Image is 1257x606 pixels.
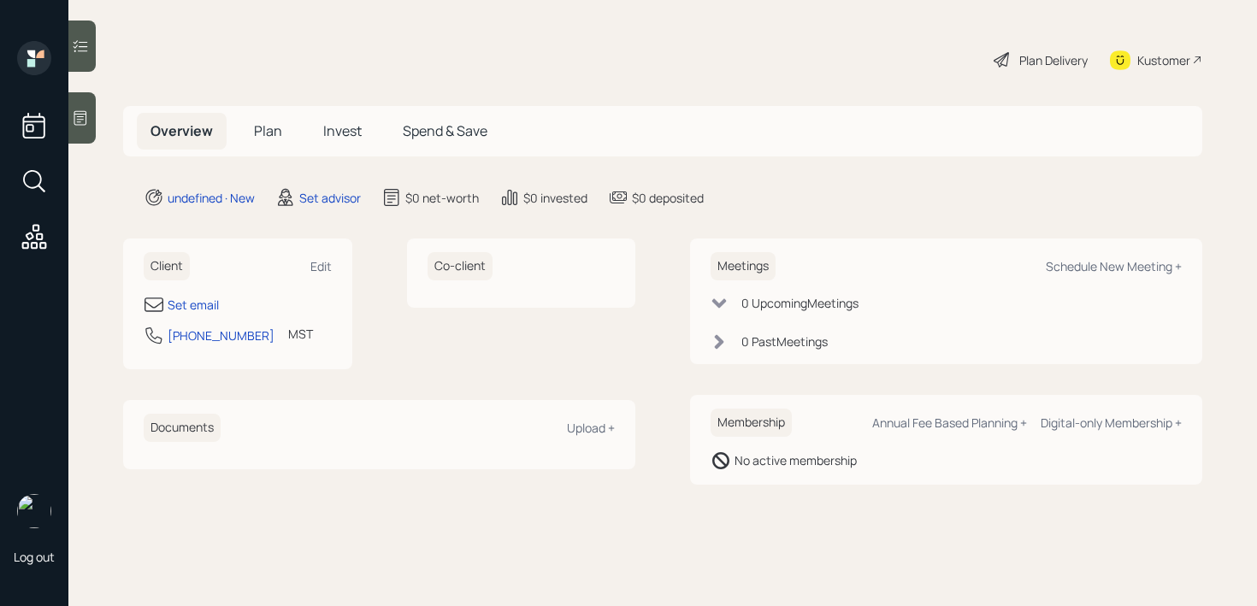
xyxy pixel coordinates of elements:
div: Annual Fee Based Planning + [872,415,1027,431]
div: 0 Upcoming Meeting s [741,294,859,312]
div: No active membership [735,451,857,469]
div: Upload + [567,420,615,436]
span: Plan [254,121,282,140]
div: $0 invested [523,189,587,207]
h6: Client [144,252,190,280]
h6: Membership [711,409,792,437]
div: [PHONE_NUMBER] [168,327,274,344]
div: Set email [168,296,219,314]
div: undefined · New [168,189,255,207]
div: $0 deposited [632,189,704,207]
div: Schedule New Meeting + [1046,258,1182,274]
div: Edit [310,258,332,274]
span: Overview [150,121,213,140]
div: 0 Past Meeting s [741,332,828,350]
div: Digital-only Membership + [1041,415,1182,431]
div: Plan Delivery [1019,51,1088,69]
img: retirable_logo.png [17,494,51,528]
div: Kustomer [1137,51,1190,69]
span: Invest [323,121,362,140]
div: Set advisor [299,189,361,207]
div: MST [288,325,313,343]
h6: Meetings [711,252,776,280]
div: $0 net-worth [405,189,479,207]
h6: Co-client [428,252,493,280]
span: Spend & Save [403,121,487,140]
div: Log out [14,549,55,565]
h6: Documents [144,414,221,442]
